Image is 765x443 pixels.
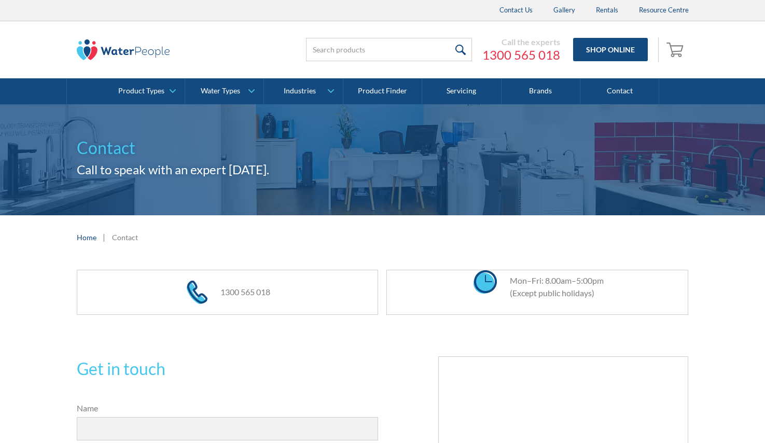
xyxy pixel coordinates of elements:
a: 1300 565 018 [220,287,270,297]
a: Home [77,232,96,243]
a: 1300 565 018 [482,47,560,63]
div: Call the experts [482,37,560,47]
img: The Water People [77,39,170,60]
div: Industries [284,87,316,95]
img: shopping cart [666,41,686,58]
label: Name [77,402,379,414]
a: Product Types [106,78,185,104]
div: Product Types [118,87,164,95]
a: Water Types [185,78,263,104]
h2: Get in touch [77,356,379,381]
h1: Contact [77,135,689,160]
a: Contact [580,78,659,104]
a: Shop Online [573,38,648,61]
a: Brands [502,78,580,104]
a: Product Finder [343,78,422,104]
a: Open cart [664,37,689,62]
a: Industries [264,78,342,104]
input: Search products [306,38,472,61]
img: phone icon [187,281,207,304]
div: Contact [112,232,138,243]
div: | [102,231,107,243]
a: Servicing [422,78,501,104]
div: Mon–Fri: 8.00am–5:00pm (Except public holidays) [499,274,604,299]
img: clock icon [474,270,497,294]
div: Water Types [201,87,240,95]
h2: Call to speak with an expert [DATE]. [77,160,689,179]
